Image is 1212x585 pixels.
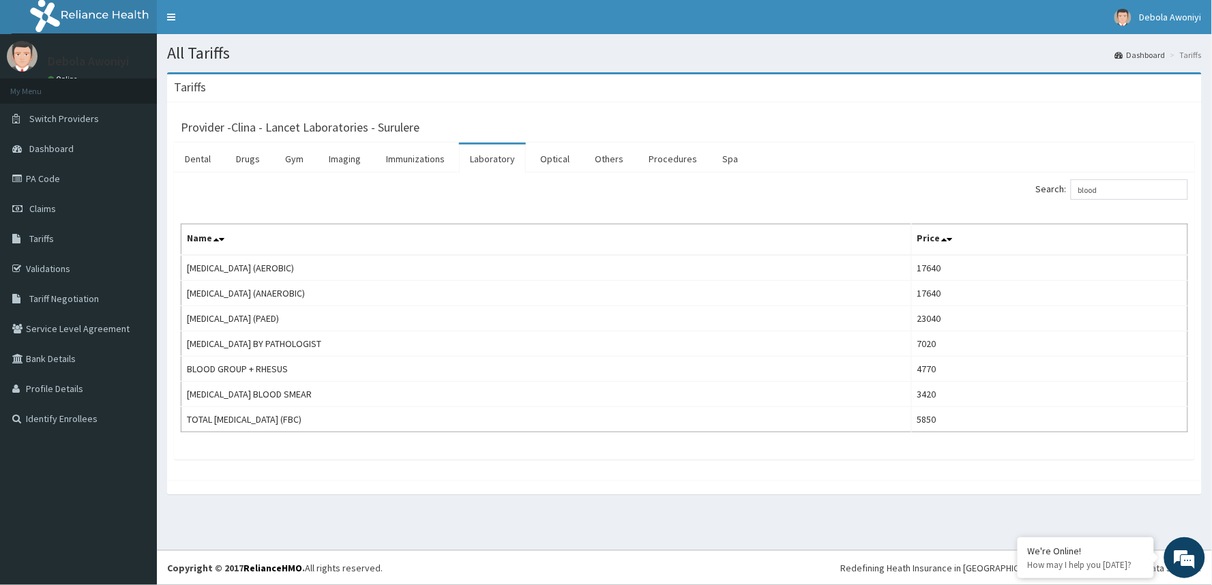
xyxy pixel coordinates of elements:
img: User Image [7,41,38,72]
span: Tariff Negotiation [29,292,99,305]
div: Minimize live chat window [224,7,256,40]
td: [MEDICAL_DATA] (PAED) [181,306,912,331]
a: Others [584,145,634,173]
h3: Provider - Clina - Lancet Laboratories - Surulere [181,121,419,134]
th: Name [181,224,912,256]
td: 3420 [911,382,1187,407]
a: Online [48,74,80,84]
h3: Tariffs [174,81,206,93]
a: RelianceHMO [243,562,302,574]
span: Debola Awoniyi [1140,11,1202,23]
strong: Copyright © 2017 . [167,562,305,574]
td: [MEDICAL_DATA] BY PATHOLOGIST [181,331,912,357]
a: Optical [529,145,580,173]
a: Laboratory [459,145,526,173]
footer: All rights reserved. [157,550,1212,585]
a: Dashboard [1115,49,1166,61]
label: Search: [1036,179,1188,200]
td: 17640 [911,281,1187,306]
td: 23040 [911,306,1187,331]
div: We're Online! [1028,545,1144,557]
span: Switch Providers [29,112,99,125]
a: Spa [711,145,749,173]
textarea: Type your message and hit 'Enter' [7,372,260,420]
div: Redefining Heath Insurance in [GEOGRAPHIC_DATA] using Telemedicine and Data Science! [841,561,1202,575]
td: [MEDICAL_DATA] BLOOD SMEAR [181,382,912,407]
span: Tariffs [29,232,54,245]
p: How may I help you today? [1028,559,1144,571]
img: User Image [1114,9,1132,26]
a: Immunizations [375,145,456,173]
td: 17640 [911,255,1187,281]
td: 4770 [911,357,1187,382]
a: Procedures [638,145,708,173]
td: BLOOD GROUP + RHESUS [181,357,912,382]
input: Search: [1071,179,1188,200]
td: [MEDICAL_DATA] (ANAEROBIC) [181,281,912,306]
img: d_794563401_company_1708531726252_794563401 [25,68,55,102]
p: Debola Awoniyi [48,55,129,67]
div: Chat with us now [71,76,229,94]
a: Imaging [318,145,372,173]
td: [MEDICAL_DATA] (AEROBIC) [181,255,912,281]
span: Claims [29,202,56,215]
td: 7020 [911,331,1187,357]
td: TOTAL [MEDICAL_DATA] (FBC) [181,407,912,432]
td: 5850 [911,407,1187,432]
a: Gym [274,145,314,173]
th: Price [911,224,1187,256]
h1: All Tariffs [167,44,1202,62]
span: Dashboard [29,142,74,155]
li: Tariffs [1167,49,1202,61]
a: Dental [174,145,222,173]
a: Drugs [225,145,271,173]
span: We're online! [79,172,188,310]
